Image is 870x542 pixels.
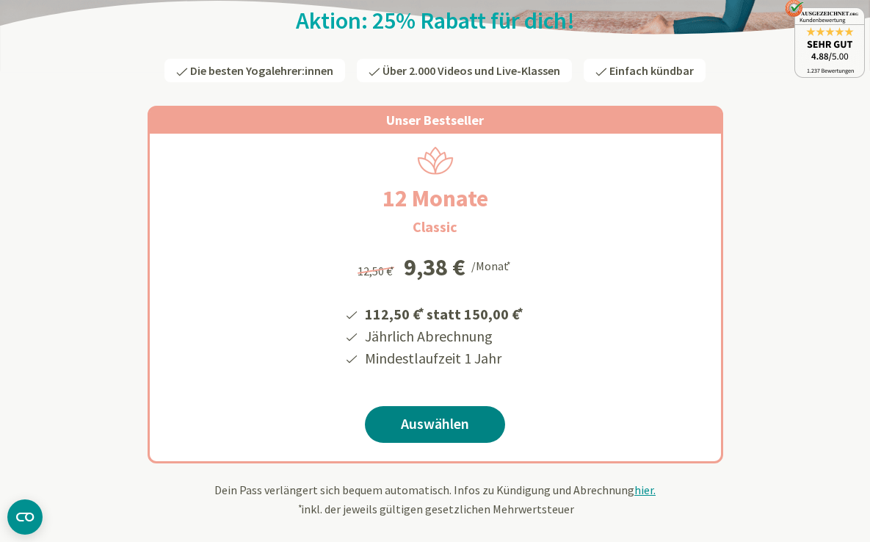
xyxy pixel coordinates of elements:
h2: Aktion: 25% Rabatt für dich! [6,6,865,35]
span: inkl. der jeweils gültigen gesetzlichen Mehrwertsteuer [297,502,574,516]
span: 12,50 € [358,264,396,278]
span: Unser Bestseller [386,112,484,129]
h3: Classic [413,216,457,238]
span: Die besten Yogalehrer:innen [190,63,333,78]
div: Dein Pass verlängert sich bequem automatisch. Infos zu Kündigung und Abrechnung [6,481,865,518]
a: Auswählen [365,406,505,443]
span: Über 2.000 Videos und Live-Klassen [383,63,560,78]
div: /Monat [471,256,513,275]
li: Mindestlaufzeit 1 Jahr [363,347,526,369]
h2: 12 Monate [347,181,523,216]
span: Einfach kündbar [609,63,694,78]
button: CMP-Widget öffnen [7,499,43,535]
div: 9,38 € [404,256,465,279]
li: 112,50 € statt 150,00 € [363,300,526,325]
span: hier. [634,483,656,497]
li: Jährlich Abrechnung [363,325,526,347]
